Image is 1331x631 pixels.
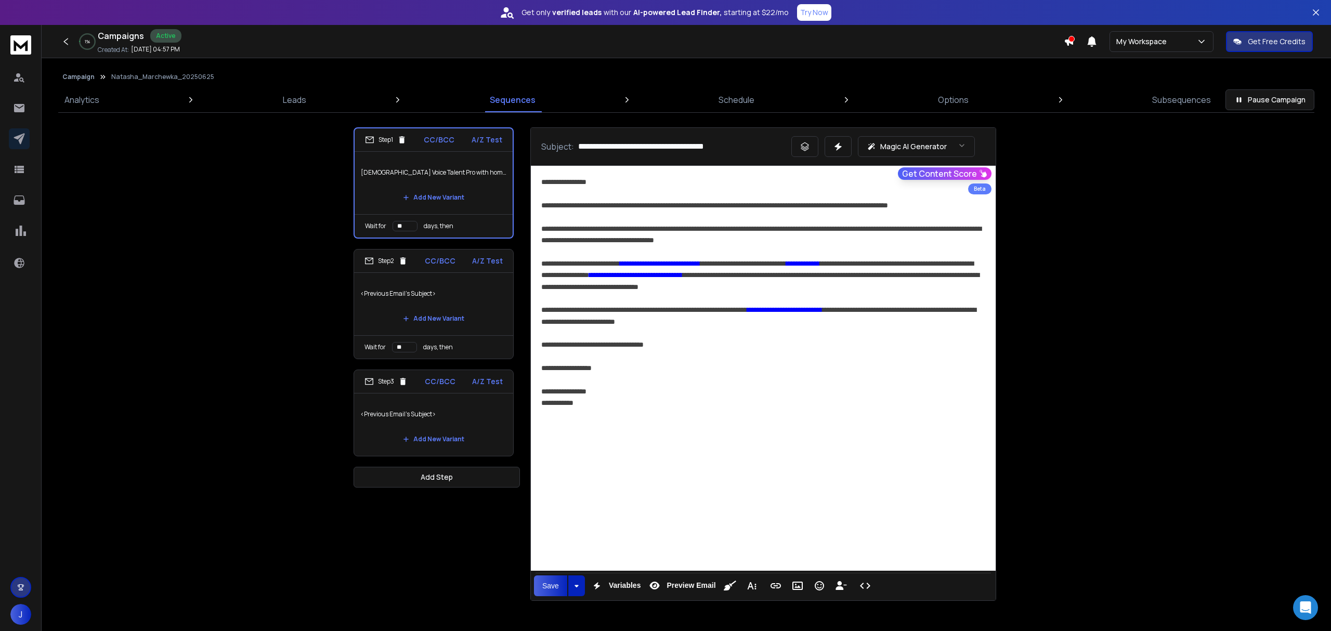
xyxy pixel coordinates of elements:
[277,87,312,112] a: Leads
[64,94,99,106] p: Analytics
[360,400,507,429] p: <Previous Email's Subject>
[425,376,455,387] p: CC/BCC
[1146,87,1217,112] a: Subsequences
[1225,89,1314,110] button: Pause Campaign
[395,429,473,450] button: Add New Variant
[1248,36,1306,47] p: Get Free Credits
[354,467,520,488] button: Add Step
[283,94,306,106] p: Leads
[1116,36,1171,47] p: My Workspace
[150,29,181,43] div: Active
[645,575,717,596] button: Preview Email
[712,87,761,112] a: Schedule
[521,7,789,18] p: Get only with our starting at $22/mo
[131,45,180,54] p: [DATE] 04:57 PM
[720,575,740,596] button: Clean HTML
[354,127,514,239] li: Step1CC/BCCA/Z Test[DEMOGRAPHIC_DATA] Voice Talent Pro with home studioAdd New VariantWait forday...
[607,581,643,590] span: Variables
[534,575,567,596] button: Save
[932,87,975,112] a: Options
[1293,595,1318,620] div: Open Intercom Messenger
[800,7,828,18] p: Try Now
[742,575,762,596] button: More Text
[880,141,947,152] p: Magic AI Generator
[968,183,991,194] div: Beta
[472,376,503,387] p: A/Z Test
[1152,94,1211,106] p: Subsequences
[484,87,542,112] a: Sequences
[10,604,31,625] button: J
[472,256,503,266] p: A/Z Test
[365,222,386,230] p: Wait for
[365,135,407,144] div: Step 1
[938,94,969,106] p: Options
[797,4,831,21] button: Try Now
[587,575,643,596] button: Variables
[395,308,473,329] button: Add New Variant
[98,30,144,42] h1: Campaigns
[424,135,454,145] p: CC/BCC
[111,73,214,81] p: Natasha_Marchewka_20250625
[364,256,408,266] div: Step 2
[354,370,514,456] li: Step3CC/BCCA/Z Test<Previous Email's Subject>Add New Variant
[831,575,851,596] button: Insert Unsubscribe Link
[424,222,453,230] p: days, then
[58,87,106,112] a: Analytics
[552,7,602,18] strong: verified leads
[62,73,95,81] button: Campaign
[1226,31,1313,52] button: Get Free Credits
[858,136,975,157] button: Magic AI Generator
[364,377,408,386] div: Step 3
[766,575,786,596] button: Insert Link (⌘K)
[633,7,722,18] strong: AI-powered Lead Finder,
[541,140,574,153] p: Subject:
[425,256,455,266] p: CC/BCC
[472,135,502,145] p: A/Z Test
[360,279,507,308] p: <Previous Email's Subject>
[490,94,536,106] p: Sequences
[98,46,129,54] p: Created At:
[719,94,754,106] p: Schedule
[855,575,875,596] button: Code View
[354,249,514,359] li: Step2CC/BCCA/Z Test<Previous Email's Subject>Add New VariantWait fordays, then
[364,343,386,351] p: Wait for
[10,35,31,55] img: logo
[664,581,717,590] span: Preview Email
[395,187,473,208] button: Add New Variant
[898,167,991,180] button: Get Content Score
[85,38,90,45] p: 1 %
[810,575,829,596] button: Emoticons
[361,158,506,187] p: [DEMOGRAPHIC_DATA] Voice Talent Pro with home studio
[788,575,807,596] button: Insert Image (⌘P)
[423,343,453,351] p: days, then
